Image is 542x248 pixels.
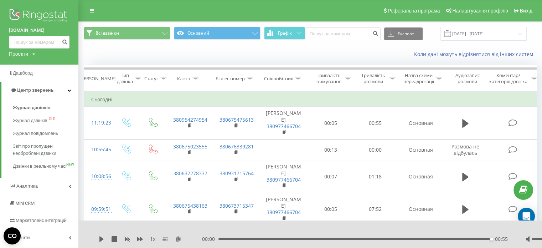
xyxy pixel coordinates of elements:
a: 380977466704 [267,209,301,216]
span: Налаштування профілю [452,8,508,14]
span: 1 x [150,236,155,243]
span: Аналiтика [16,183,38,189]
span: Вихід [520,8,532,14]
span: Mini CRM [15,201,35,206]
span: Кошти [16,235,30,240]
td: 00:05 [309,107,353,140]
span: Журнал дзвінків [13,104,51,111]
td: 00:05 [309,193,353,226]
div: 09:59:51 [91,202,105,216]
div: Тип дзвінка [117,72,133,85]
button: Всі дзвінки [84,27,170,40]
div: Бізнес номер [216,76,245,82]
div: 11:19:23 [91,116,105,130]
a: Журнал дзвінків [13,101,78,114]
td: 07:52 [353,193,398,226]
span: Реферальна програма [388,8,440,14]
a: 380675475613 [220,116,254,123]
a: Дзвінки в реальному часіNEW [13,160,78,173]
a: 380675438163 [173,202,207,209]
span: 00:55 [495,236,508,243]
span: Розмова не відбулась [451,143,479,156]
div: Статус [144,76,159,82]
div: Accessibility label [490,238,493,241]
div: Тривалість розмови [359,72,387,85]
a: 380954274954 [173,116,207,123]
div: Співробітник [264,76,293,82]
div: Проекти [9,50,28,57]
div: 10:08:56 [91,169,105,183]
td: 01:18 [353,160,398,193]
div: Аудіозапис розмови [450,72,485,85]
div: Open Intercom Messenger [518,208,535,225]
td: Основная [398,140,444,160]
a: 380637278337 [173,170,207,177]
span: Центр звернень [17,87,53,93]
span: Журнал дзвінків [13,117,47,124]
div: 10:55:45 [91,143,105,157]
a: 380675023555 [173,143,207,150]
td: 00:13 [309,140,353,160]
span: Маркетплейс інтеграцій [16,218,67,223]
a: Журнал повідомлень [13,127,78,140]
td: 00:55 [353,107,398,140]
span: Журнал повідомлень [13,130,58,137]
a: 380931715764 [220,170,254,177]
img: Ringostat logo [9,7,69,25]
a: Журнал дзвінківOLD [13,114,78,127]
a: Звіт про пропущені необроблені дзвінки [13,140,78,160]
span: Всі дзвінки [96,30,119,36]
td: Основная [398,193,444,226]
span: Дашборд [13,70,33,76]
td: Основная [398,107,444,140]
div: [PERSON_NAME] [79,76,115,82]
button: Графік [264,27,305,40]
td: 00:07 [309,160,353,193]
div: Коментар/категорія дзвінка [487,72,529,85]
a: 380676339281 [220,143,254,150]
button: Open CMP widget [4,227,21,244]
input: Пошук за номером [9,36,69,49]
button: Експорт [384,27,423,40]
td: [PERSON_NAME] [259,193,309,226]
a: 380977466704 [267,176,301,183]
td: Сьогодні [84,92,540,107]
td: [PERSON_NAME] [259,107,309,140]
div: Тривалість очікування [315,72,343,85]
button: Основний [174,27,260,40]
td: Основная [398,160,444,193]
div: Назва схеми переадресації [403,72,434,85]
a: 380673715347 [220,202,254,209]
span: Звіт про пропущені необроблені дзвінки [13,143,75,157]
div: Клієнт [177,76,191,82]
a: Коли дані можуть відрізнятися вiд інших систем [414,51,537,57]
td: [PERSON_NAME] [259,160,309,193]
a: [DOMAIN_NAME] [9,27,69,34]
a: Центр звернень [1,82,78,99]
span: 00:00 [202,236,218,243]
input: Пошук за номером [305,27,381,40]
span: Графік [278,31,292,36]
a: 380977466704 [267,123,301,130]
td: 00:00 [353,140,398,160]
span: Дзвінки в реальному часі [13,163,66,170]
